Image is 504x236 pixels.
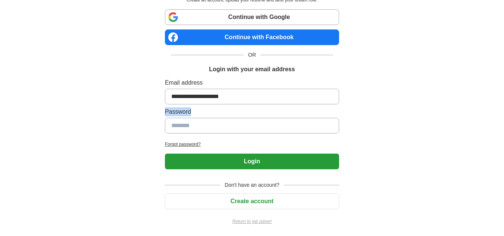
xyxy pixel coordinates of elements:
[165,78,339,87] label: Email address
[165,29,339,45] a: Continue with Facebook
[244,51,260,59] span: OR
[165,9,339,25] a: Continue with Google
[220,181,284,189] span: Don't have an account?
[165,107,339,116] label: Password
[165,154,339,169] button: Login
[209,65,295,74] h1: Login with your email address
[165,198,339,204] a: Create account
[165,141,339,148] a: Forgot password?
[165,193,339,209] button: Create account
[165,218,339,225] a: Return to job advert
